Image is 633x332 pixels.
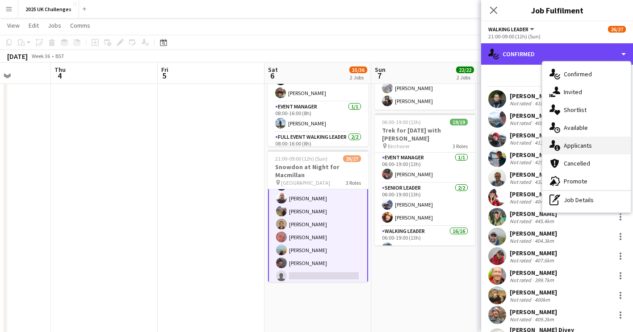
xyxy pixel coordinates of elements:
div: Confirmed [481,43,633,65]
div: Confirmed [542,65,631,83]
div: Available [542,119,631,137]
div: [PERSON_NAME] [510,170,557,178]
div: Not rated [510,139,533,146]
span: 4 [53,71,66,81]
h3: Trek for [DATE] with [PERSON_NAME] [375,126,475,142]
span: 7 [373,71,386,81]
span: 06:00-19:00 (13h) [382,119,421,125]
div: Not rated [510,159,533,166]
a: View [4,20,23,31]
app-job-card: 06:00-19:00 (13h)19/19Trek for [DATE] with [PERSON_NAME] Birchover3 RolesEvent Manager1/106:00-19... [375,113,475,245]
app-card-role: Senior Leader2/206:00-19:00 (13h)[PERSON_NAME][PERSON_NAME] [375,183,475,226]
span: Week 36 [29,53,52,59]
span: Fri [161,66,168,74]
div: Not rated [510,100,533,107]
div: [PERSON_NAME] [510,112,557,120]
span: Birchover [388,143,410,149]
app-card-role: Full Event Walking Leader2/208:00-16:00 (8h) [268,132,368,178]
app-card-role: Event Manager1/106:00-19:00 (13h)[PERSON_NAME] [375,153,475,183]
span: 35/36 [349,66,367,73]
div: [PERSON_NAME] [510,210,557,218]
div: 432.2km [533,178,556,185]
div: 2 Jobs [350,74,367,81]
div: [PERSON_NAME] [510,249,557,257]
span: 19/19 [450,119,468,125]
div: 413.3km [533,139,556,146]
div: [PERSON_NAME] [510,92,557,100]
div: [PERSON_NAME] [510,269,557,277]
div: [PERSON_NAME] [510,288,557,296]
div: [PERSON_NAME] [510,131,557,139]
a: Comms [67,20,94,31]
span: 26/27 [608,26,626,33]
span: 8 [480,71,493,81]
div: Not rated [510,316,533,323]
span: 22/22 [456,66,474,73]
div: 408.8km [533,120,556,126]
div: Not rated [510,218,533,224]
div: 399.7km [533,277,556,283]
h3: Job Fulfilment [481,4,633,16]
app-card-role: Event Manager1/108:00-16:00 (8h)[PERSON_NAME] [268,102,368,132]
span: Thu [54,66,66,74]
div: 445.4km [533,218,556,224]
div: 410.4km [533,100,556,107]
div: 404.3km [533,237,556,244]
span: Comms [70,21,90,29]
div: Not rated [510,237,533,244]
div: Applicants [542,137,631,154]
div: Shortlist [542,101,631,119]
div: 425km [533,159,552,166]
button: Walking Leader [488,26,536,33]
div: [PERSON_NAME] [510,190,557,198]
div: Not rated [510,178,533,185]
div: 409.2km [533,316,556,323]
span: 26/27 [343,155,361,162]
div: 21:00-09:00 (12h) (Sun) [488,33,626,40]
span: 5 [160,71,168,81]
span: 3 Roles [346,179,361,186]
app-job-card: 21:00-09:00 (12h) (Sun)26/27Snowdon at Night for Macmillan [GEOGRAPHIC_DATA]3 Roles[PERSON_NAME] ... [268,150,368,282]
span: [GEOGRAPHIC_DATA] [281,179,330,186]
div: 400km [533,296,552,303]
div: Invited [542,83,631,101]
div: [DATE] [7,52,28,61]
div: Not rated [510,120,533,126]
div: Job Details [542,191,631,209]
div: [PERSON_NAME] [510,308,557,316]
div: Not rated [510,277,533,283]
div: BST [55,53,64,59]
div: 407.6km [533,257,556,264]
span: Sun [375,66,386,74]
div: Not rated [510,257,533,264]
span: Jobs [48,21,61,29]
a: Edit [25,20,42,31]
a: Jobs [44,20,65,31]
span: View [7,21,20,29]
div: Promote [542,172,631,190]
span: 6 [267,71,278,81]
h3: Snowdon at Night for Macmillan [268,163,368,179]
span: 3 Roles [453,143,468,149]
div: Cancelled [542,154,631,172]
div: 404.1km [533,198,556,205]
div: Not rated [510,198,533,205]
div: 2 Jobs [457,74,474,81]
span: Sat [268,66,278,74]
span: 21:00-09:00 (12h) (Sun) [275,155,327,162]
div: Not rated [510,296,533,303]
div: [PERSON_NAME] [510,151,557,159]
button: 2025 UK Challenges [18,0,79,18]
div: [PERSON_NAME] [510,229,557,237]
span: Walking Leader [488,26,528,33]
span: Edit [29,21,39,29]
